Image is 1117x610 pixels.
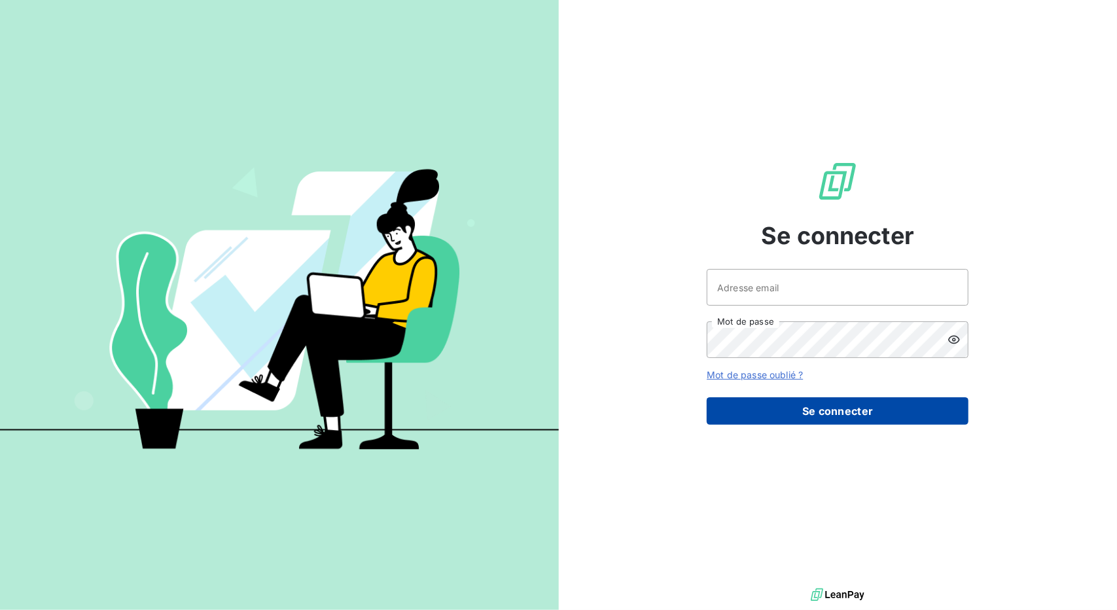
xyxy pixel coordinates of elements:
[811,585,864,605] img: logo
[817,160,859,202] img: Logo LeanPay
[761,218,914,253] span: Se connecter
[707,397,968,425] button: Se connecter
[707,269,968,306] input: placeholder
[707,369,803,380] a: Mot de passe oublié ?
